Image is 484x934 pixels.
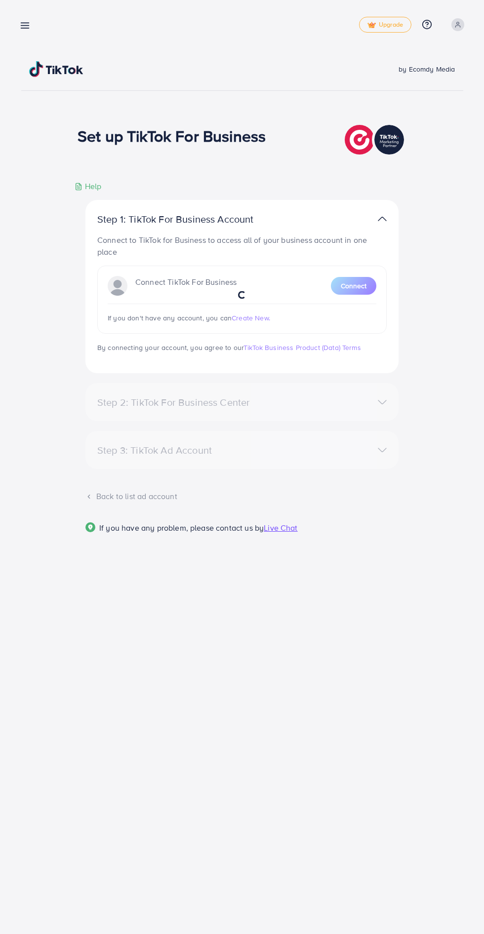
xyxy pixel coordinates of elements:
[378,212,387,226] img: TikTok partner
[85,491,399,502] div: Back to list ad account
[399,64,455,74] span: by Ecomdy Media
[78,126,266,145] h1: Set up TikTok For Business
[345,122,406,157] img: TikTok partner
[99,522,264,533] span: If you have any problem, please contact us by
[367,22,376,29] img: tick
[359,17,411,33] a: tickUpgrade
[264,522,297,533] span: Live Chat
[29,61,83,77] img: TikTok
[75,181,102,192] div: Help
[367,21,403,29] span: Upgrade
[97,213,285,225] p: Step 1: TikTok For Business Account
[85,522,95,532] img: Popup guide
